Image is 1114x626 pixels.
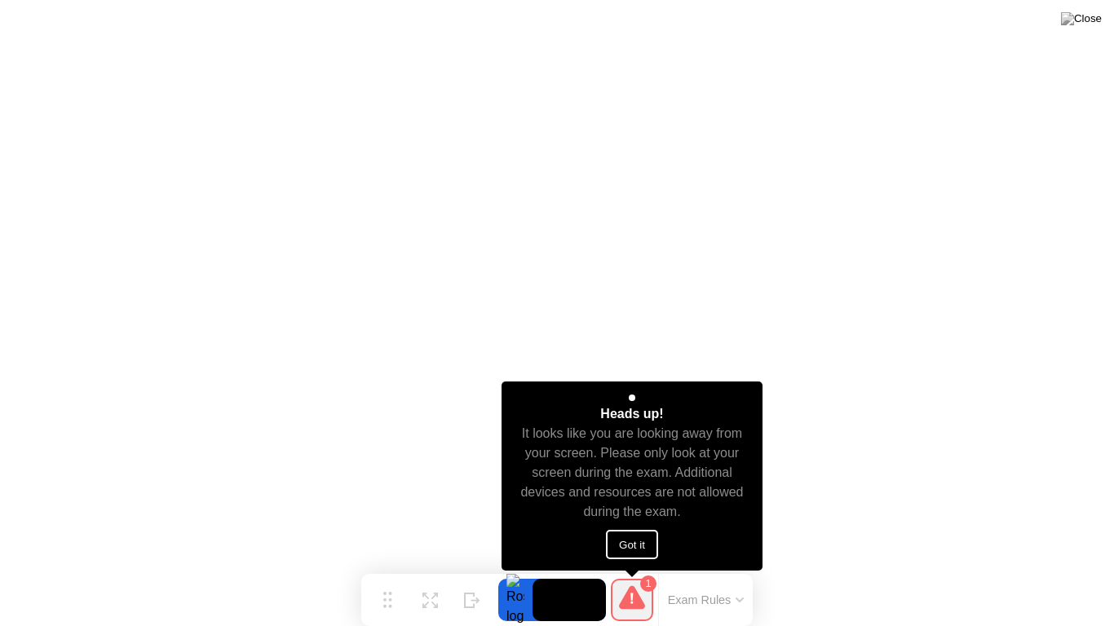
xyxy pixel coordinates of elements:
button: Got it [606,530,658,559]
div: 1 [640,575,656,592]
div: It looks like you are looking away from your screen. Please only look at your screen during the e... [516,424,749,522]
button: Exam Rules [663,593,749,607]
img: Close [1061,12,1102,25]
div: Heads up! [600,404,663,424]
